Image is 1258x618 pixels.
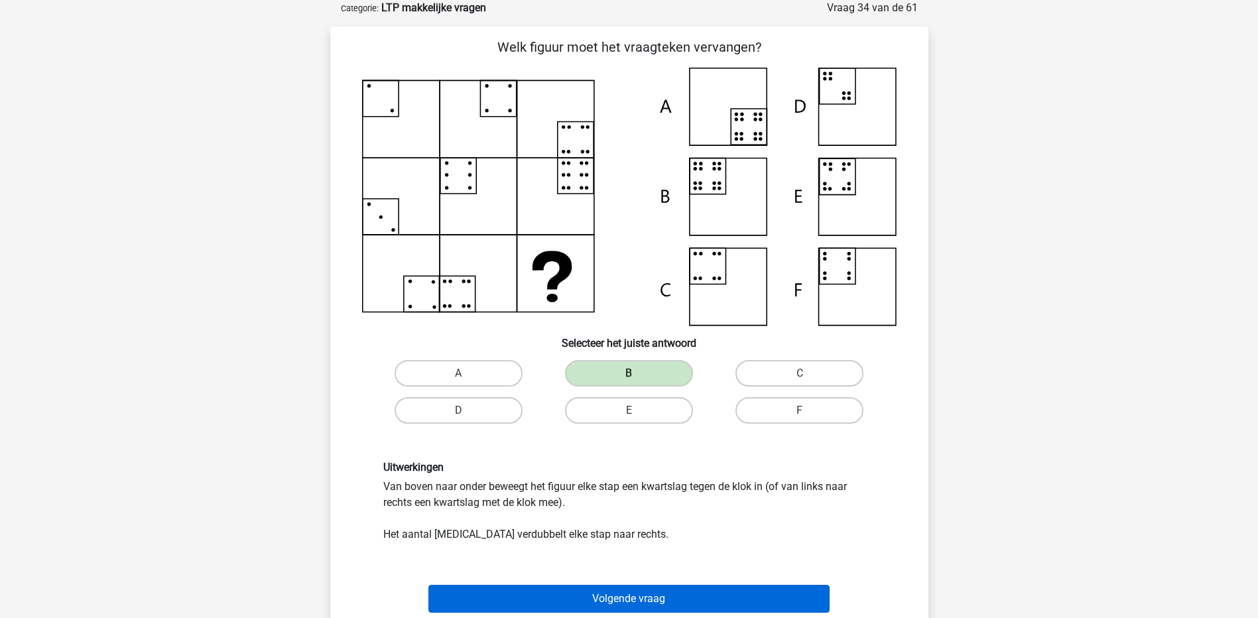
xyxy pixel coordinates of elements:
label: E [565,397,693,424]
label: F [735,397,863,424]
h6: Selecteer het juiste antwoord [351,326,907,349]
p: Welk figuur moet het vraagteken vervangen? [351,37,907,57]
small: Categorie: [341,3,379,13]
label: B [565,360,693,387]
label: A [395,360,523,387]
strong: LTP makkelijke vragen [381,1,486,14]
h6: Uitwerkingen [383,461,875,473]
button: Volgende vraag [428,585,830,613]
div: Van boven naar onder beweegt het figuur elke stap een kwartslag tegen de klok in (of van links na... [373,461,885,542]
label: D [395,397,523,424]
label: C [735,360,863,387]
